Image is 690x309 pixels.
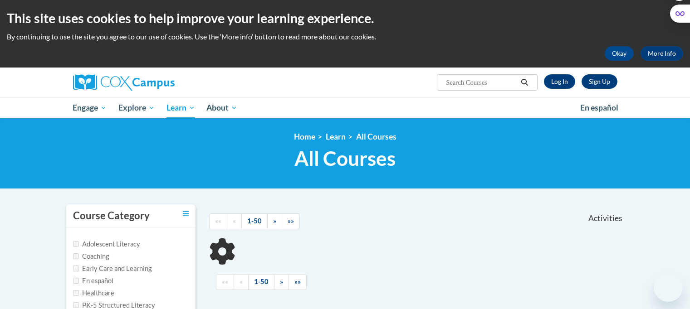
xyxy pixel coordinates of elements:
input: Search Courses [445,77,518,88]
input: Checkbox for Options [73,253,79,259]
label: Healthcare [73,288,114,298]
div: Main menu [59,97,631,118]
a: Previous [227,213,242,229]
span: Explore [118,102,155,113]
span: Activities [588,213,622,223]
a: 1-50 [241,213,268,229]
a: End [289,274,307,290]
button: Search [518,77,531,88]
a: More Info [641,46,683,61]
input: Checkbox for Options [73,302,79,308]
span: »» [288,217,294,225]
a: Toggle collapse [183,209,189,219]
span: «« [222,278,228,285]
span: Engage [73,102,107,113]
img: Cox Campus [73,74,175,91]
span: All Courses [294,146,396,170]
span: « [233,217,236,225]
a: En español [574,98,624,117]
a: All Courses [356,132,396,141]
a: Begining [216,274,234,290]
span: » [273,217,276,225]
h2: This site uses cookies to help improve your learning experience. [7,9,683,27]
span: About [206,102,237,113]
span: «« [215,217,221,225]
a: Begining [209,213,227,229]
a: 1-50 [248,274,274,290]
a: Learn [326,132,346,141]
a: Next [274,274,289,290]
a: About [201,97,243,118]
a: Learn [161,97,201,118]
a: Next [267,213,282,229]
a: Home [294,132,315,141]
label: Adolescent Literacy [73,239,140,249]
span: Learn [166,102,195,113]
a: Log In [544,74,575,89]
span: « [240,278,243,285]
iframe: Button to launch messaging window [654,273,683,302]
span: En español [580,103,618,112]
label: Early Care and Learning [73,264,152,274]
span: »» [294,278,301,285]
label: En español [73,276,113,286]
input: Checkbox for Options [73,290,79,296]
a: Explore [113,97,161,118]
input: Checkbox for Options [73,278,79,284]
a: Cox Campus [73,74,245,91]
h3: Course Category [73,209,150,223]
a: Register [582,74,617,89]
a: Previous [234,274,249,290]
p: By continuing to use the site you agree to our use of cookies. Use the ‘More info’ button to read... [7,32,683,42]
a: Engage [67,97,113,118]
a: End [282,213,300,229]
span: » [280,278,283,285]
label: Coaching [73,251,109,261]
button: Okay [605,46,634,61]
input: Checkbox for Options [73,241,79,247]
input: Checkbox for Options [73,266,79,271]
